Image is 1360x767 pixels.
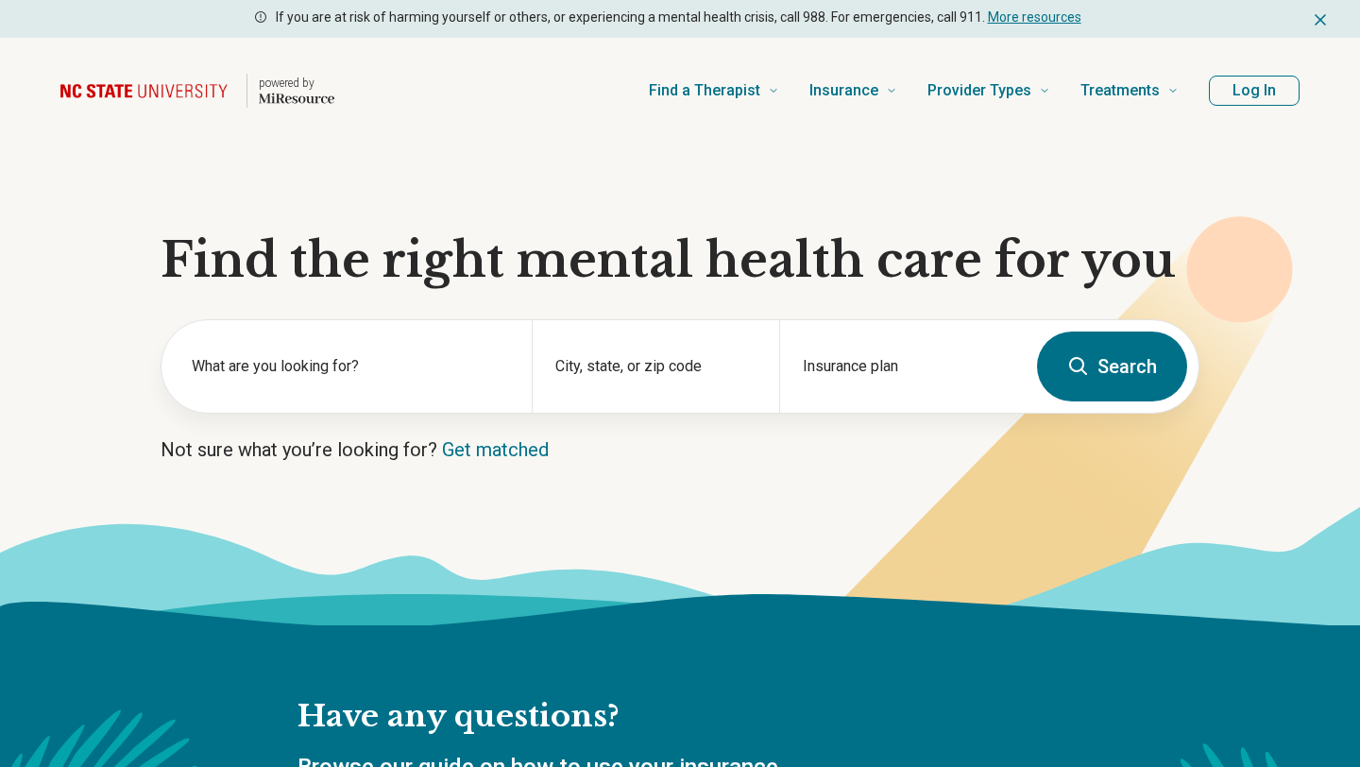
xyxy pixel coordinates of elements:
h2: Have any questions? [297,697,1018,737]
a: Treatments [1080,53,1179,128]
button: Log In [1209,76,1300,106]
a: Provider Types [927,53,1050,128]
span: Find a Therapist [649,77,760,104]
a: More resources [988,9,1081,25]
span: Treatments [1080,77,1160,104]
h1: Find the right mental health care for you [161,232,1199,289]
p: If you are at risk of harming yourself or others, or experiencing a mental health crisis, call 98... [276,8,1081,27]
button: Dismiss [1311,8,1330,30]
span: Provider Types [927,77,1031,104]
a: Find a Therapist [649,53,779,128]
a: Get matched [442,438,549,461]
span: Insurance [809,77,878,104]
p: powered by [259,76,334,91]
button: Search [1037,332,1187,401]
a: Home page [60,60,334,121]
label: What are you looking for? [192,355,509,378]
p: Not sure what you’re looking for? [161,436,1199,463]
a: Insurance [809,53,897,128]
